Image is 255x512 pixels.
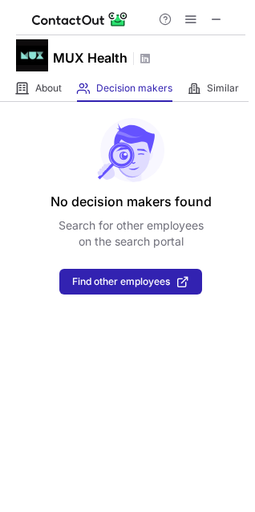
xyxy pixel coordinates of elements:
h1: MUX Health [53,48,127,67]
button: Find other employees [59,269,202,295]
span: About [35,82,62,95]
img: No leads found [96,118,165,182]
img: ContactOut v5.3.10 [32,10,128,29]
span: Decision makers [96,82,172,95]
p: Search for other employees on the search portal [59,217,204,250]
span: Similar [207,82,239,95]
header: No decision makers found [51,192,212,211]
span: Find other employees [72,276,170,287]
img: 73a03a905d587e95aee25919410400cc [16,39,48,71]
